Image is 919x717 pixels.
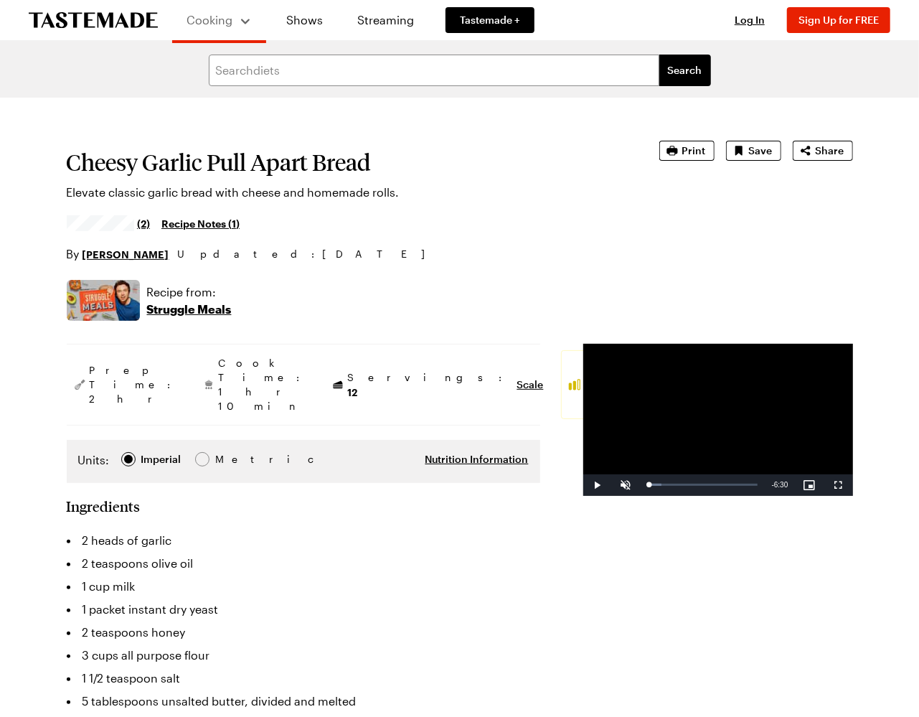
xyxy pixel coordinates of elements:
[141,451,181,467] div: Imperial
[215,451,245,467] div: Metric
[721,13,778,27] button: Log In
[798,14,879,26] span: Sign Up for FREE
[787,7,890,33] button: Sign Up for FREE
[187,6,252,34] button: Cooking
[425,452,529,467] button: Nutrition Information
[141,451,182,467] span: Imperial
[147,283,232,301] p: Recipe from:
[659,141,715,161] button: Print
[682,144,706,158] span: Print
[215,451,247,467] span: Metric
[67,575,540,598] li: 1 cup milk
[583,474,612,496] button: Play
[187,13,233,27] span: Cooking
[446,7,534,33] a: Tastemade +
[668,63,702,78] span: Search
[726,141,781,161] button: Save recipe
[583,344,853,496] video-js: Video Player
[219,356,308,413] span: Cook Time: 1 hr 10 min
[67,621,540,644] li: 2 teaspoons honey
[67,529,540,552] li: 2 heads of garlic
[161,215,240,231] a: Recipe Notes (1)
[147,301,232,318] p: Struggle Meals
[612,474,641,496] button: Unmute
[67,667,540,690] li: 1 1/2 teaspoon salt
[178,246,440,262] span: Updated : [DATE]
[659,55,711,86] button: filters
[67,598,540,621] li: 1 packet instant dry yeast
[67,245,169,263] p: By
[29,12,158,29] a: To Tastemade Home Page
[78,451,245,472] div: Imperial Metric
[78,451,110,469] label: Units:
[67,184,619,201] p: Elevate classic garlic bread with cheese and homemade rolls.
[90,363,179,406] span: Prep Time: 2 hr
[67,690,540,713] li: 5 tablespoons unsalted butter, divided and melted
[67,217,151,229] a: 4.5/5 stars from 2 reviews
[67,497,141,515] h2: Ingredients
[137,216,150,230] span: (2)
[824,474,853,496] button: Fullscreen
[147,283,232,318] a: Recipe from:Struggle Meals
[648,484,758,486] div: Progress Bar
[735,14,765,26] span: Log In
[67,280,140,321] img: Show where recipe is used
[348,385,358,398] span: 12
[793,141,853,161] button: Share
[816,144,844,158] span: Share
[772,481,774,489] span: -
[460,13,520,27] span: Tastemade +
[83,246,169,262] a: [PERSON_NAME]
[517,378,544,392] button: Scale
[796,474,824,496] button: Picture-in-Picture
[774,481,788,489] span: 6:30
[67,644,540,667] li: 3 cups all purpose flour
[67,149,619,175] h1: Cheesy Garlic Pull Apart Bread
[348,370,510,400] span: Servings:
[67,552,540,575] li: 2 teaspoons olive oil
[749,144,773,158] span: Save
